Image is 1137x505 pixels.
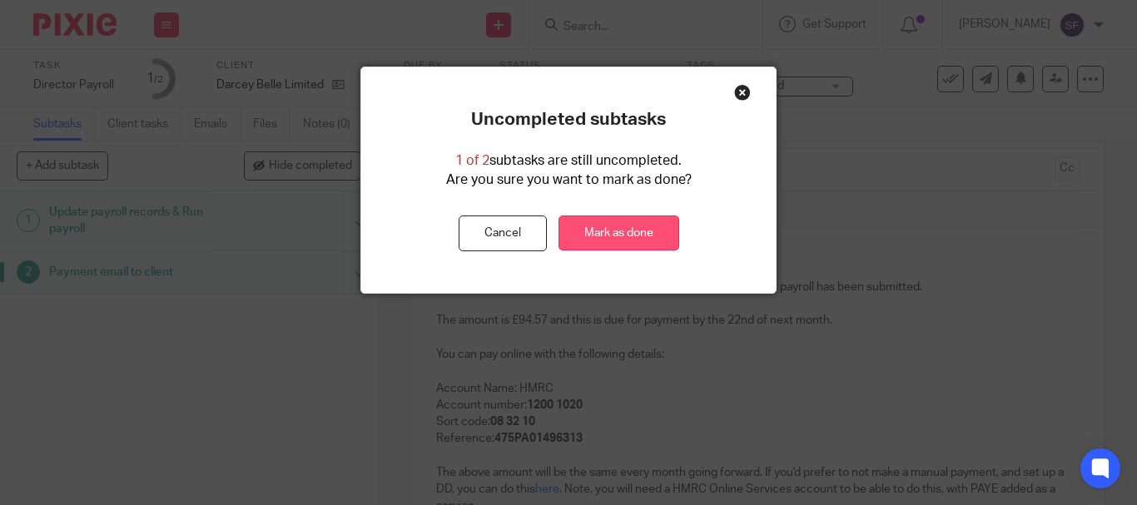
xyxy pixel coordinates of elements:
div: Close this dialog window [734,84,751,101]
p: Are you sure you want to mark as done? [446,171,692,190]
p: Uncompleted subtasks [471,109,666,131]
a: Mark as done [559,215,679,251]
p: subtasks are still uncompleted. [455,151,682,171]
span: 1 of 2 [455,154,489,167]
button: Cancel [459,215,547,251]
